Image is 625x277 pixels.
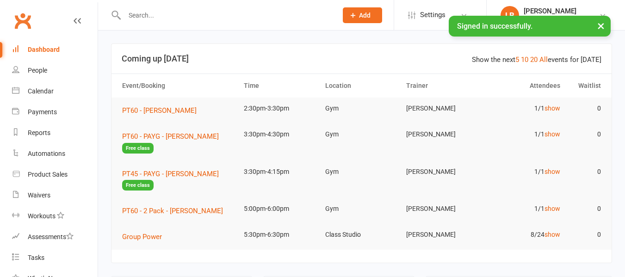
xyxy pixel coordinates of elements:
[524,7,580,15] div: [PERSON_NAME]
[402,224,483,246] td: [PERSON_NAME]
[321,198,402,220] td: Gym
[564,161,605,183] td: 0
[240,161,321,183] td: 3:30pm-4:15pm
[28,108,57,116] div: Payments
[12,123,98,143] a: Reports
[564,98,605,119] td: 0
[240,123,321,145] td: 3:30pm-4:30pm
[118,74,240,98] th: Event/Booking
[122,131,235,154] button: PT60 - PAYG - [PERSON_NAME]Free class
[524,15,580,24] div: NRG Fitness Centre
[12,60,98,81] a: People
[483,74,565,98] th: Attendees
[564,74,605,98] th: Waitlist
[321,123,402,145] td: Gym
[122,132,219,141] span: PT60 - PAYG - [PERSON_NAME]
[402,98,483,119] td: [PERSON_NAME]
[12,206,98,227] a: Workouts
[545,231,560,238] a: show
[240,224,321,246] td: 5:30pm-6:30pm
[483,198,565,220] td: 1/1
[28,254,44,261] div: Tasks
[483,224,565,246] td: 8/24
[12,39,98,60] a: Dashboard
[122,54,601,63] h3: Coming up [DATE]
[483,123,565,145] td: 1/1
[564,224,605,246] td: 0
[321,98,402,119] td: Gym
[343,7,382,23] button: Add
[515,55,519,64] a: 5
[240,198,321,220] td: 5:00pm-6:00pm
[402,74,483,98] th: Trainer
[240,98,321,119] td: 2:30pm-3:30pm
[122,231,168,242] button: Group Power
[501,6,519,25] div: LB
[457,22,532,31] span: Signed in successfully.
[483,98,565,119] td: 1/1
[28,46,60,53] div: Dashboard
[402,161,483,183] td: [PERSON_NAME]
[12,227,98,247] a: Assessments
[402,198,483,220] td: [PERSON_NAME]
[28,150,65,157] div: Automations
[321,224,402,246] td: Class Studio
[122,180,154,191] span: Free class
[359,12,371,19] span: Add
[28,212,56,220] div: Workouts
[28,87,54,95] div: Calendar
[521,55,528,64] a: 10
[122,205,229,216] button: PT60 - 2 Pack - [PERSON_NAME]
[545,168,560,175] a: show
[545,205,560,212] a: show
[240,74,321,98] th: Time
[545,130,560,138] a: show
[28,233,74,240] div: Assessments
[530,55,538,64] a: 20
[12,81,98,102] a: Calendar
[12,247,98,268] a: Tasks
[122,207,223,215] span: PT60 - 2 Pack - [PERSON_NAME]
[564,123,605,145] td: 0
[472,54,601,65] div: Show the next events for [DATE]
[122,170,219,178] span: PT45 - PAYG - [PERSON_NAME]
[12,164,98,185] a: Product Sales
[122,233,162,241] span: Group Power
[28,67,47,74] div: People
[122,168,235,191] button: PT45 - PAYG - [PERSON_NAME]Free class
[122,9,331,22] input: Search...
[593,16,609,36] button: ×
[28,129,50,136] div: Reports
[122,143,154,154] span: Free class
[11,9,34,32] a: Clubworx
[564,198,605,220] td: 0
[545,105,560,112] a: show
[321,161,402,183] td: Gym
[483,161,565,183] td: 1/1
[321,74,402,98] th: Location
[539,55,548,64] a: All
[12,102,98,123] a: Payments
[122,105,203,116] button: PT60 - [PERSON_NAME]
[12,185,98,206] a: Waivers
[28,191,50,199] div: Waivers
[122,106,197,115] span: PT60 - [PERSON_NAME]
[12,143,98,164] a: Automations
[28,171,68,178] div: Product Sales
[402,123,483,145] td: [PERSON_NAME]
[420,5,446,25] span: Settings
